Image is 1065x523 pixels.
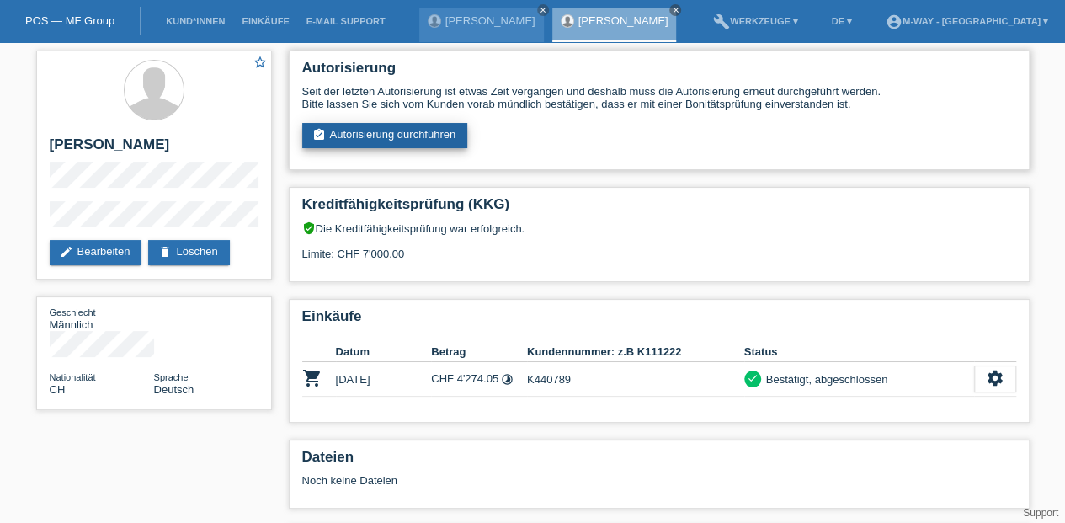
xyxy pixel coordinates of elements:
i: edit [60,245,73,259]
div: Bestätigt, abgeschlossen [761,371,888,388]
i: close [539,6,547,14]
i: POSP00024081 [302,368,322,388]
i: delete [158,245,172,259]
a: deleteLöschen [148,240,229,265]
div: Die Kreditfähigkeitsprüfung war erfolgreich. Limite: CHF 7'000.00 [302,221,1016,273]
i: verified_user [302,221,316,235]
h2: Einkäufe [302,308,1016,334]
td: [DATE] [336,362,432,397]
i: assignment_turned_in [312,128,326,141]
h2: [PERSON_NAME] [50,136,258,162]
a: assignment_turned_inAutorisierung durchführen [302,123,468,148]
h2: Dateien [302,449,1016,474]
span: Nationalität [50,372,96,382]
div: Seit der letzten Autorisierung ist etwas Zeit vergangen und deshalb muss die Autorisierung erneut... [302,85,1016,110]
i: Fixe Raten (24 Raten) [501,373,514,386]
a: buildWerkzeuge ▾ [705,16,807,26]
i: account_circle [886,13,903,30]
th: Status [744,342,974,362]
td: K440789 [527,362,744,397]
a: Support [1023,507,1058,519]
h2: Kreditfähigkeitsprüfung (KKG) [302,196,1016,221]
a: account_circlem-way - [GEOGRAPHIC_DATA] ▾ [877,16,1057,26]
span: Deutsch [154,383,194,396]
th: Datum [336,342,432,362]
i: build [713,13,730,30]
td: CHF 4'274.05 [431,362,527,397]
i: close [671,6,679,14]
th: Betrag [431,342,527,362]
a: close [669,4,681,16]
a: E-Mail Support [298,16,394,26]
span: Sprache [154,372,189,382]
a: Kund*innen [157,16,233,26]
a: DE ▾ [823,16,860,26]
i: check [747,372,759,384]
a: close [537,4,549,16]
div: Männlich [50,306,154,331]
h2: Autorisierung [302,60,1016,85]
a: [PERSON_NAME] [445,14,535,27]
i: star_border [253,55,268,70]
a: star_border [253,55,268,72]
span: Schweiz [50,383,66,396]
i: settings [986,369,1004,387]
a: editBearbeiten [50,240,142,265]
th: Kundennummer: z.B K111222 [527,342,744,362]
span: Geschlecht [50,307,96,318]
a: Einkäufe [233,16,297,26]
a: [PERSON_NAME] [578,14,668,27]
a: POS — MF Group [25,14,114,27]
div: Noch keine Dateien [302,474,817,487]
